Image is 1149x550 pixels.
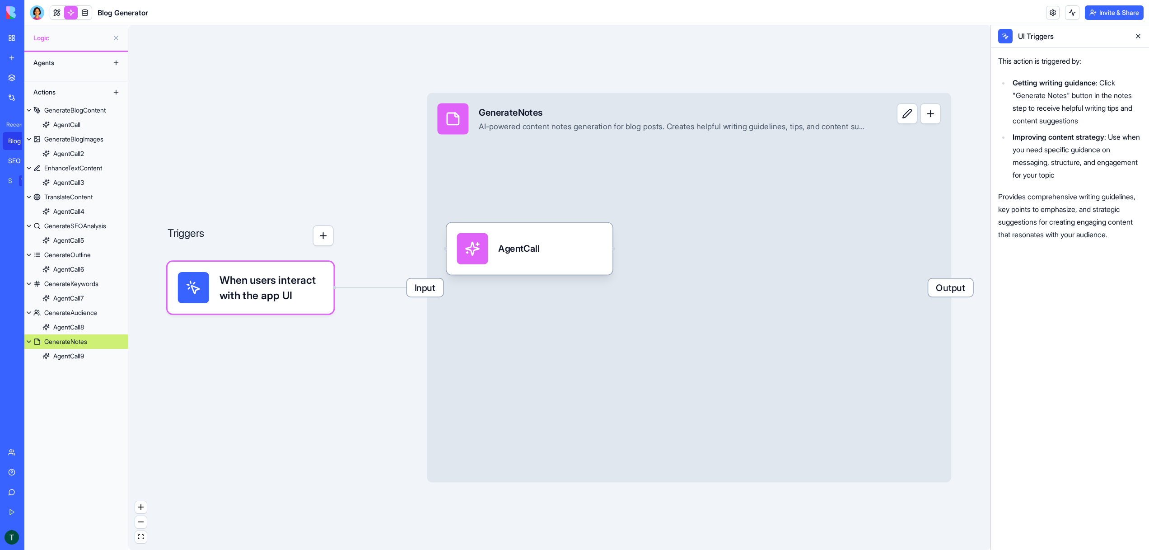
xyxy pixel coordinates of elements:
div: Triggers [168,184,334,314]
a: AgentCall5 [24,233,128,248]
div: GenerateSEOAnalysis [44,221,106,230]
div: AI-powered content notes generation for blog posts. Creates helpful writing guidelines, tips, and... [479,122,868,132]
a: GenerateOutline [24,248,128,262]
button: zoom in [135,501,147,513]
li: : Click "Generate Notes" button in the notes step to receive helpful writing tips and content sug... [1010,76,1142,127]
div: GenerateBlogContent [44,106,106,115]
a: TranslateContent [24,190,128,204]
p: Triggers [168,226,205,246]
span: Recent [3,121,22,128]
p: This action is triggered by: [998,55,1142,67]
div: TRY [19,175,33,186]
div: InputGenerateNotesAI-powered content notes generation for blog posts. Creates helpful writing gui... [427,93,951,483]
div: Blog Generator [8,136,33,146]
span: When users interact with the app UI [220,272,323,303]
div: AgentCall6 [53,265,84,274]
li: : Use when you need specific guidance on messaging, structure, and engagement for your topic [1010,131,1142,181]
div: When users interact with the app UI [168,262,334,314]
a: AgentCall6 [24,262,128,277]
div: Actions [29,85,101,99]
a: GenerateAudience [24,306,128,320]
a: GenerateBlogImages [24,132,128,146]
div: GenerateOutline [44,250,91,259]
img: ACg8ocKr-FuyXX6OhFMe-xkgB64w6KLXe8eXLlH0TyzbprXPLifrSQ=s96-c [5,530,19,545]
div: AgentCall [447,223,613,275]
a: GenerateKeywords [24,277,128,291]
div: GenerateNotes [479,106,868,119]
span: Input [407,278,443,296]
div: AgentCall9 [53,352,84,361]
div: TranslateContent [44,193,93,202]
div: UI Triggers [1016,31,1127,42]
a: GenerateSEOAnalysis [24,219,128,233]
strong: Improving content strategy [1013,132,1104,141]
span: Blog Generator [98,7,148,18]
div: GenerateAudience [44,308,97,317]
div: SEO Authority Builder [8,156,33,165]
a: AgentCall3 [24,175,128,190]
button: fit view [135,531,147,543]
div: GenerateKeywords [44,279,98,288]
a: AgentCall8 [24,320,128,334]
img: logo [6,6,62,19]
a: AgentCall4 [24,204,128,219]
div: AgentCall4 [53,207,84,216]
a: AgentCall [24,118,128,132]
a: EnhanceTextContent [24,161,128,175]
div: AgentCall3 [53,178,84,187]
div: GenerateNotes [44,337,87,346]
button: Invite & Share [1085,5,1144,20]
a: AgentCall2 [24,146,128,161]
p: Provides comprehensive writing guidelines, key points to emphasize, and strategic suggestions for... [998,190,1142,241]
div: AgentCall2 [53,149,84,158]
div: AgentCall7 [53,294,84,303]
a: AgentCall9 [24,349,128,363]
span: Logic [33,33,109,42]
div: AgentCall8 [53,323,84,332]
strong: Getting writing guidance [1013,78,1096,87]
a: SEO Authority Builder [3,152,39,170]
a: Blog Generator [3,132,39,150]
a: Social Media Content GeneratorTRY [3,172,39,190]
div: Agents [29,56,101,70]
div: AgentCall [53,120,80,129]
span: Output [928,278,973,296]
div: EnhanceTextContent [44,164,102,173]
div: Social Media Content Generator [8,176,13,185]
button: zoom out [135,516,147,528]
div: AgentCall [498,242,539,255]
div: AgentCall5 [53,236,84,245]
a: GenerateNotes [24,334,128,349]
div: GenerateBlogImages [44,135,103,144]
a: AgentCall7 [24,291,128,306]
a: GenerateBlogContent [24,103,128,118]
